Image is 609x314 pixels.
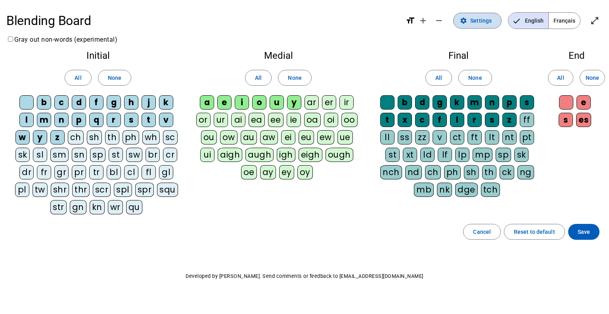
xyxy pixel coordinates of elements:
div: igh [277,148,295,162]
div: sc [163,130,178,144]
div: ir [339,95,354,110]
mat-icon: settings [460,17,467,24]
div: q [89,113,103,127]
span: None [468,73,482,83]
div: st [385,148,400,162]
div: b [398,95,412,110]
div: n [485,95,499,110]
mat-button-toggle-group: Language selection [508,12,580,29]
div: m [467,95,482,110]
div: scr [93,183,111,197]
div: s [124,113,138,127]
div: ow [220,130,237,144]
div: qu [126,200,142,214]
span: All [557,73,564,83]
div: w [15,130,30,144]
div: ft [467,130,482,144]
div: ch [68,130,84,144]
div: l [450,113,464,127]
div: x [398,113,412,127]
span: Settings [470,16,492,25]
div: gn [70,200,86,214]
div: e [576,95,591,110]
input: Gray out non-words (experimental) [8,37,13,42]
div: ew [317,130,334,144]
div: th [482,165,496,179]
div: i [235,95,249,110]
div: wh [142,130,160,144]
div: sp [90,148,105,162]
div: sn [72,148,87,162]
div: e [217,95,232,110]
button: Reset to default [504,224,565,240]
div: sw [126,148,142,162]
div: c [54,95,69,110]
div: mp [473,148,492,162]
div: wr [108,200,123,214]
div: oi [324,113,338,127]
button: Cancel [463,224,501,240]
div: str [50,200,67,214]
div: ea [249,113,265,127]
div: fl [142,165,156,179]
div: kn [90,200,105,214]
h2: Initial [13,51,183,60]
div: y [33,130,47,144]
span: Français [549,13,580,29]
div: sp [496,148,511,162]
div: ck [500,165,514,179]
button: None [458,70,492,86]
div: z [50,130,65,144]
div: br [146,148,160,162]
div: p [502,95,517,110]
div: g [433,95,447,110]
div: b [37,95,51,110]
div: oo [341,113,358,127]
div: y [287,95,301,110]
div: nd [405,165,422,179]
span: All [435,73,442,83]
div: s [520,95,534,110]
div: nk [437,183,452,197]
span: None [288,73,301,83]
div: ph [444,165,461,179]
div: ch [425,165,441,179]
mat-icon: remove [434,16,444,25]
div: spr [135,183,154,197]
div: o [252,95,266,110]
button: All [245,70,272,86]
span: All [75,73,81,83]
div: r [107,113,121,127]
div: oa [304,113,321,127]
div: ui [200,148,214,162]
div: lt [485,130,499,144]
div: s [485,113,499,127]
button: All [548,70,573,86]
div: v [433,130,447,144]
h2: Medial [196,51,360,60]
h2: Final [373,51,544,60]
button: Decrease font size [431,13,447,29]
div: oe [241,165,257,179]
span: Reset to default [514,227,555,237]
div: shr [51,183,69,197]
div: m [37,113,51,127]
div: ss [398,130,412,144]
div: es [576,113,591,127]
div: g [107,95,121,110]
div: s [559,113,573,127]
div: tr [89,165,103,179]
span: None [108,73,121,83]
div: pr [72,165,86,179]
div: ar [304,95,319,110]
div: fr [37,165,51,179]
div: u [270,95,284,110]
div: j [142,95,156,110]
div: h [124,95,138,110]
div: sl [33,148,47,162]
div: v [159,113,173,127]
div: d [415,95,429,110]
div: or [196,113,211,127]
div: th [105,130,119,144]
h2: End [557,51,596,60]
